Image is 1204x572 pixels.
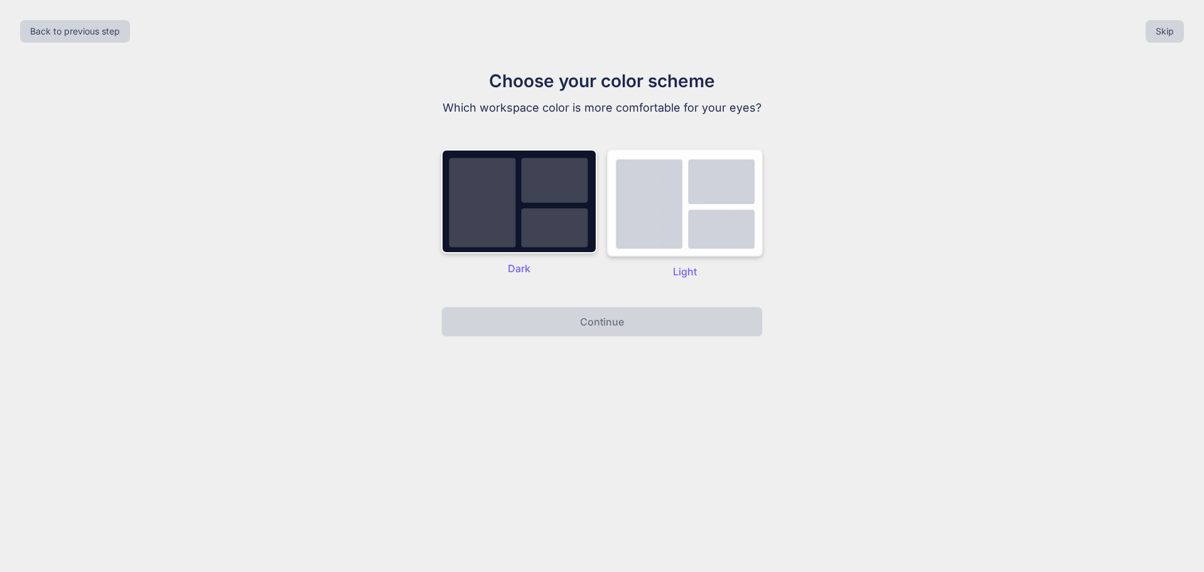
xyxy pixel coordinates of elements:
[1146,20,1184,43] button: Skip
[607,149,763,257] img: dark
[441,307,763,337] button: Continue
[441,149,597,253] img: dark
[391,99,813,117] p: Which workspace color is more comfortable for your eyes?
[20,20,130,43] button: Back to previous step
[391,68,813,94] h1: Choose your color scheme
[607,264,763,279] p: Light
[580,314,624,329] p: Continue
[441,261,597,276] p: Dark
